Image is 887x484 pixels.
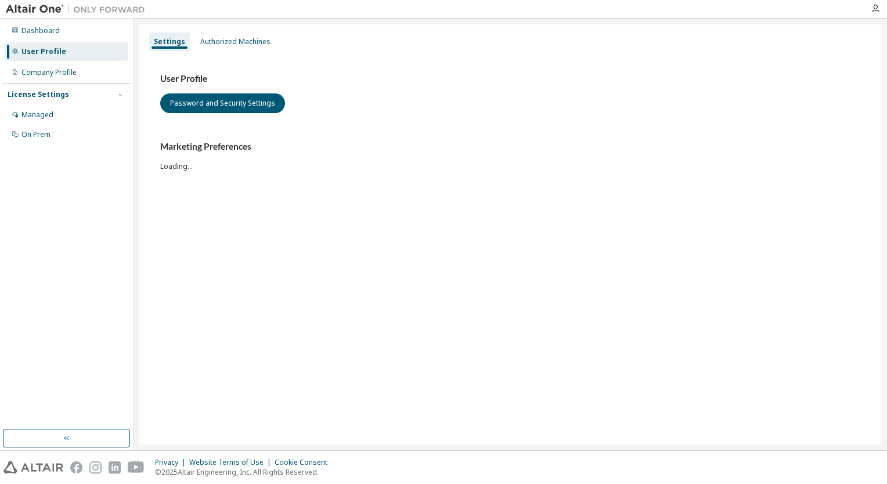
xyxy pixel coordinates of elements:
div: Authorized Machines [200,37,271,46]
p: © 2025 Altair Engineering, Inc. All Rights Reserved. [155,467,334,477]
h3: Marketing Preferences [160,141,860,153]
img: Altair One [6,3,151,15]
div: Privacy [155,458,189,467]
div: Website Terms of Use [189,458,275,467]
div: Company Profile [21,68,77,77]
img: instagram.svg [89,461,102,474]
div: User Profile [21,47,66,56]
h3: User Profile [160,73,860,85]
img: facebook.svg [70,461,82,474]
div: Settings [154,37,185,46]
img: youtube.svg [128,461,145,474]
img: linkedin.svg [109,461,121,474]
button: Password and Security Settings [160,93,285,113]
div: Cookie Consent [275,458,334,467]
div: Managed [21,110,53,120]
img: altair_logo.svg [3,461,63,474]
div: License Settings [8,90,69,99]
div: Dashboard [21,26,60,35]
div: On Prem [21,130,51,139]
div: Loading... [160,141,860,171]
